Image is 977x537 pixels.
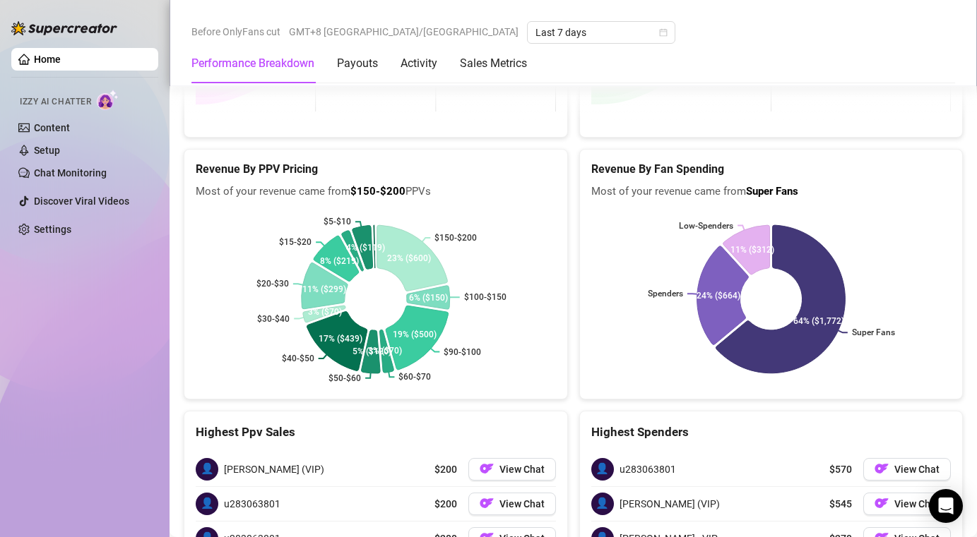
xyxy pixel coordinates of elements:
span: [PERSON_NAME] (VIP) [620,496,720,512]
span: $200 [434,461,457,477]
span: calendar [659,28,668,37]
span: Before OnlyFans cut [191,21,280,42]
img: OF [480,461,494,476]
span: Last 7 days [535,22,667,43]
text: $30-$40 [257,313,290,323]
text: $150-$200 [434,233,477,243]
img: OF [480,496,494,510]
span: 👤 [196,458,218,481]
div: Payouts [337,55,378,72]
text: $5-$10 [324,217,351,227]
span: View Chat [499,498,545,509]
span: u283063801 [224,496,280,512]
b: Super Fans [746,185,798,198]
text: $60-$70 [398,372,431,382]
div: Highest Spenders [591,423,952,442]
span: u283063801 [620,461,676,477]
text: Spenders [648,289,683,298]
span: 👤 [591,493,614,515]
span: GMT+8 [GEOGRAPHIC_DATA]/[GEOGRAPHIC_DATA] [289,21,519,42]
span: $570 [829,461,852,477]
div: Open Intercom Messenger [929,489,963,523]
a: Chat Monitoring [34,167,107,179]
text: Super Fans [852,327,895,337]
div: Sales Metrics [460,55,527,72]
text: $90-$100 [444,346,481,356]
span: Most of your revenue came from PPVs [196,183,556,200]
text: $100-$150 [464,292,507,302]
a: Setup [34,145,60,156]
text: $20-$30 [256,279,289,289]
div: Activity [401,55,437,72]
button: OFView Chat [863,458,951,481]
div: Highest Ppv Sales [196,423,556,442]
text: Low-Spenders [679,220,733,230]
a: Settings [34,224,71,235]
span: 👤 [591,458,614,481]
img: AI Chatter [97,90,119,110]
span: View Chat [894,464,940,475]
span: $545 [829,496,852,512]
h5: Revenue By PPV Pricing [196,161,556,178]
b: $150-$200 [350,185,405,198]
img: OF [875,496,889,510]
span: $200 [434,496,457,512]
button: OFView Chat [468,493,556,515]
button: OFView Chat [468,458,556,481]
span: 👤 [196,493,218,515]
a: Discover Viral Videos [34,195,129,207]
span: [PERSON_NAME] (VIP) [224,461,324,477]
a: Content [34,122,70,133]
span: View Chat [499,464,545,475]
text: $15-$20 [279,237,312,247]
span: Izzy AI Chatter [20,95,91,109]
text: $40-$50 [282,354,314,363]
img: OF [875,461,889,476]
span: Most of your revenue came from [591,183,952,200]
span: View Chat [894,498,940,509]
img: logo-BBDzfeDw.svg [11,21,117,35]
text: $50-$60 [328,373,361,383]
div: Performance Breakdown [191,55,314,72]
button: OFView Chat [863,493,951,515]
a: Home [34,54,61,65]
h5: Revenue By Fan Spending [591,161,952,178]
